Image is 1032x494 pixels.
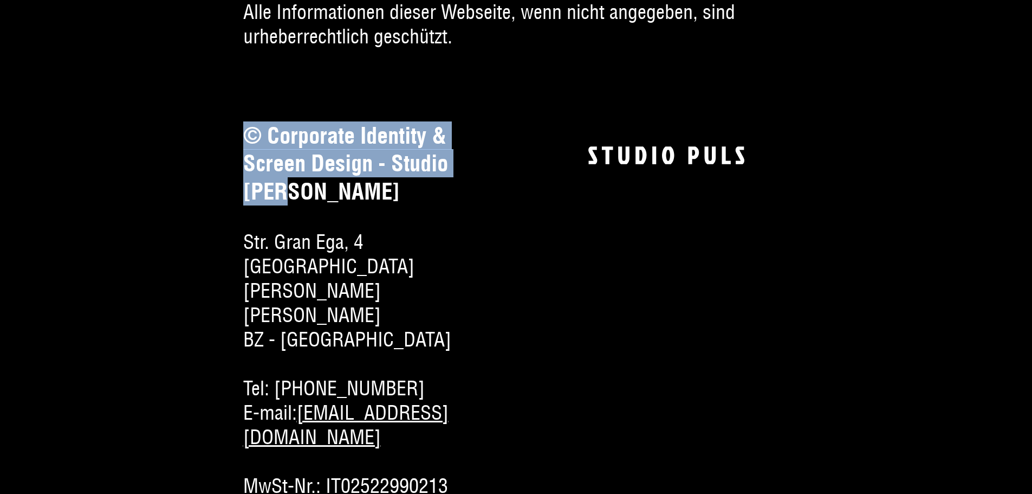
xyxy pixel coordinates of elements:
[243,376,489,401] span: Tel: [PHONE_NUMBER]
[243,401,489,450] span: E-mail:
[243,400,449,450] a: [EMAIL_ADDRESS][DOMAIN_NAME]
[243,122,489,206] h3: © Corporate Identity & Screen Design - Studio [PERSON_NAME]
[588,146,744,164] img: Studio Puls
[243,328,489,352] span: BZ - [GEOGRAPHIC_DATA]
[243,230,489,254] span: Str. Gran Ega, 4
[243,254,489,328] span: [GEOGRAPHIC_DATA][PERSON_NAME][PERSON_NAME]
